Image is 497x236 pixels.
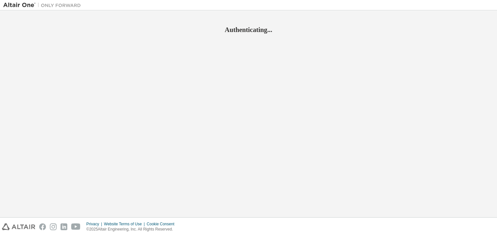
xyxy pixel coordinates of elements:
[147,221,178,227] div: Cookie Consent
[50,223,57,230] img: instagram.svg
[86,221,104,227] div: Privacy
[3,26,494,34] h2: Authenticating...
[39,223,46,230] img: facebook.svg
[3,2,84,8] img: Altair One
[86,227,178,232] p: © 2025 Altair Engineering, Inc. All Rights Reserved.
[61,223,67,230] img: linkedin.svg
[71,223,81,230] img: youtube.svg
[104,221,147,227] div: Website Terms of Use
[2,223,35,230] img: altair_logo.svg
